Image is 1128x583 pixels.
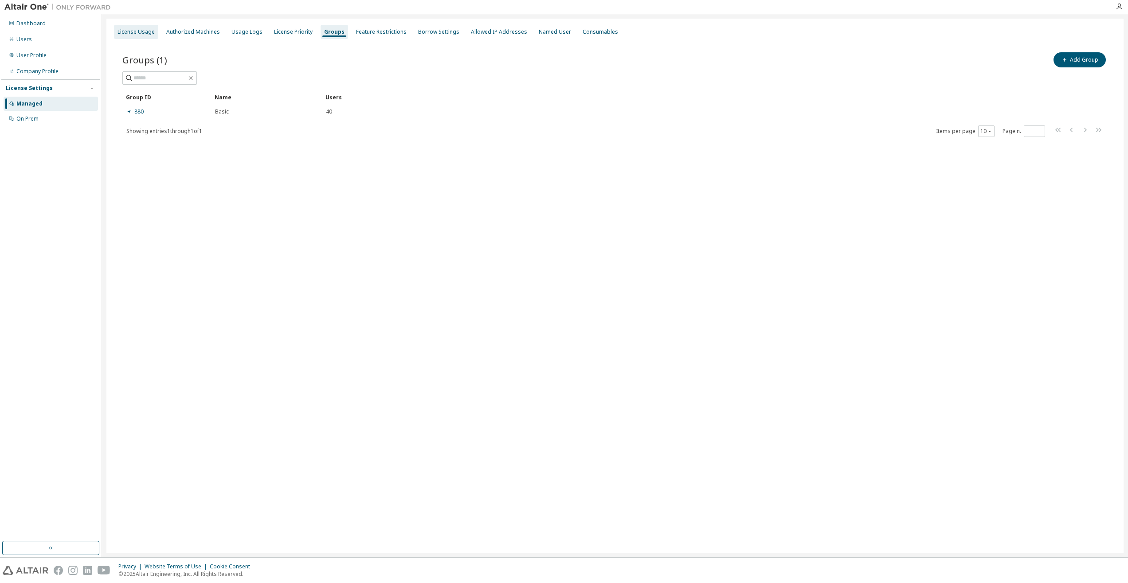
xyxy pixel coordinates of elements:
div: Users [325,90,1083,104]
div: Dashboard [16,20,46,27]
div: Consumables [583,28,618,35]
img: facebook.svg [54,566,63,575]
div: License Settings [6,85,53,92]
span: Items per page [936,125,995,137]
div: Group ID [126,90,208,104]
p: © 2025 Altair Engineering, Inc. All Rights Reserved. [118,570,255,578]
div: User Profile [16,52,47,59]
span: Basic [215,108,229,115]
span: Showing entries 1 through 1 of 1 [126,127,202,135]
button: 10 [980,128,992,135]
div: Usage Logs [231,28,262,35]
div: License Priority [274,28,313,35]
span: 40 [326,108,332,115]
div: Groups [324,28,345,35]
img: instagram.svg [68,566,78,575]
div: Users [16,36,32,43]
div: Managed [16,100,43,107]
div: Borrow Settings [418,28,459,35]
div: Feature Restrictions [356,28,407,35]
img: Altair One [4,3,115,12]
img: altair_logo.svg [3,566,48,575]
span: Groups (1) [122,54,167,66]
div: Privacy [118,563,145,570]
div: Name [215,90,318,104]
button: Add Group [1054,52,1106,67]
div: Allowed IP Addresses [471,28,527,35]
a: 880 [126,108,144,115]
span: Page n. [1003,125,1045,137]
div: On Prem [16,115,39,122]
div: Website Terms of Use [145,563,210,570]
div: Company Profile [16,68,59,75]
div: License Usage [117,28,155,35]
img: youtube.svg [98,566,110,575]
div: Named User [539,28,571,35]
div: Cookie Consent [210,563,255,570]
img: linkedin.svg [83,566,92,575]
div: Authorized Machines [166,28,220,35]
